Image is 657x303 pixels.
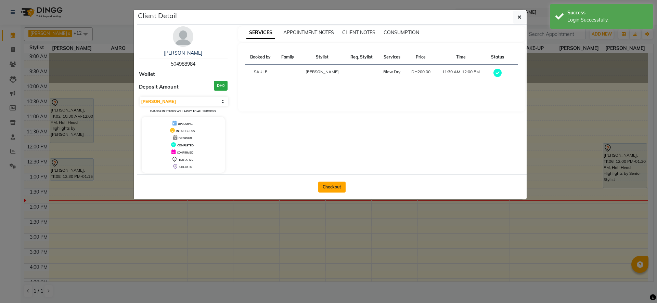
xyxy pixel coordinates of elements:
th: Price [406,50,436,65]
th: Booked by [245,50,276,65]
th: Req. Stylist [345,50,378,65]
span: CONSUMPTION [384,29,419,36]
span: COMPLETED [177,144,194,147]
span: CHECK-IN [179,165,192,169]
div: Blow Dry [382,69,402,75]
td: - [276,65,299,82]
span: UPCOMING [178,122,193,126]
span: [PERSON_NAME] [306,69,339,74]
th: Stylist [299,50,345,65]
span: DROPPED [179,136,192,140]
div: Login Successfully. [567,16,648,24]
div: DH200.00 [410,69,432,75]
span: Deposit Amount [139,83,179,91]
img: avatar [173,26,193,47]
h5: Client Detail [138,11,177,21]
a: [PERSON_NAME] [164,50,202,56]
td: SAULE [245,65,276,82]
span: CLIENT NOTES [342,29,375,36]
span: TENTATIVE [179,158,193,161]
h3: DH0 [214,81,228,91]
small: Change in status will apply to all services. [150,109,217,113]
th: Family [276,50,299,65]
span: IN PROGRESS [176,129,195,133]
div: Success [567,9,648,16]
th: Services [378,50,406,65]
th: Status [486,50,509,65]
td: - [345,65,378,82]
span: CONFIRMED [177,151,193,154]
span: SERVICES [246,27,275,39]
span: APPOINTMENT NOTES [283,29,334,36]
span: Wallet [139,70,155,78]
th: Time [436,50,486,65]
span: 504988984 [171,61,195,67]
td: 11:30 AM-12:00 PM [436,65,486,82]
button: Checkout [318,182,346,193]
